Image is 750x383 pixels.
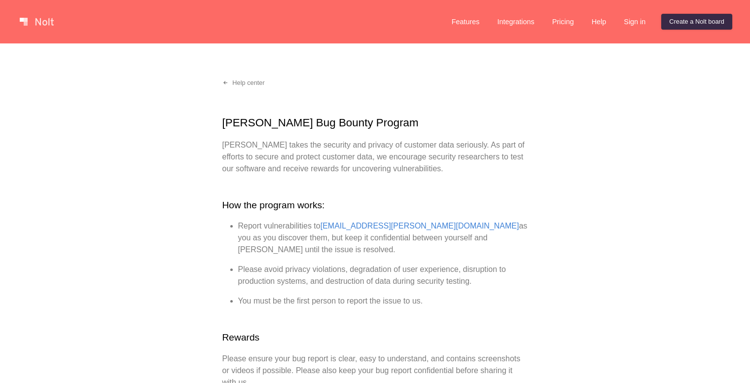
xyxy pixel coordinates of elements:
li: You must be the first person to report the issue to us. [238,295,528,307]
a: Features [444,14,488,30]
li: Report vulnerabilities to as you as you discover them, but keep it confidential between yourself ... [238,220,528,256]
a: Pricing [544,14,582,30]
h1: [PERSON_NAME] Bug Bounty Program [222,115,528,131]
a: Integrations [489,14,542,30]
li: Please avoid privacy violations, degradation of user experience, disruption to production systems... [238,264,528,287]
a: Help [584,14,614,30]
a: Help center [214,75,273,91]
h2: Rewards [222,331,528,345]
a: Sign in [616,14,653,30]
a: [EMAIL_ADDRESS][PERSON_NAME][DOMAIN_NAME] [321,222,519,230]
p: [PERSON_NAME] takes the security and privacy of customer data seriously. As part of efforts to se... [222,139,528,175]
h2: How the program works: [222,198,528,213]
a: Create a Nolt board [661,14,732,30]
